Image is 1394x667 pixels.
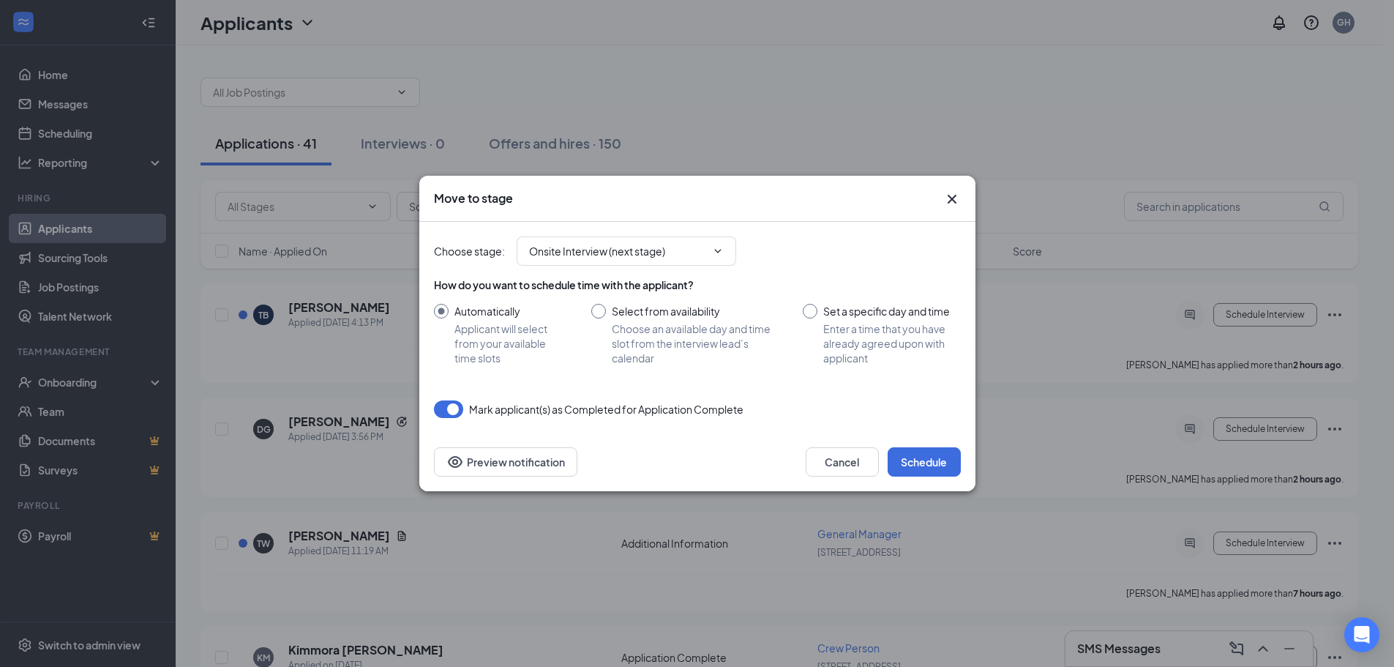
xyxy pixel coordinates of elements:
[806,447,879,477] button: Cancel
[1344,617,1379,652] div: Open Intercom Messenger
[446,453,464,471] svg: Eye
[943,190,961,208] svg: Cross
[434,243,505,259] span: Choose stage :
[434,277,961,292] div: How do you want to schedule time with the applicant?
[434,190,513,206] h3: Move to stage
[469,400,743,418] span: Mark applicant(s) as Completed for Application Complete
[712,245,724,257] svg: ChevronDown
[888,447,961,477] button: Schedule
[943,190,961,208] button: Close
[434,447,577,477] button: Preview notificationEye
